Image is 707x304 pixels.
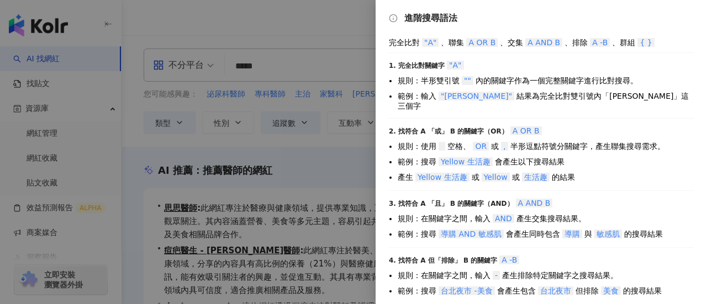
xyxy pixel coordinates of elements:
[493,271,500,280] span: -
[499,255,519,264] span: A -B
[439,92,514,100] span: "[PERSON_NAME]"
[637,38,654,47] span: { }
[389,37,694,48] div: 完全比對 、聯集 、交集 、排除 、群組
[594,230,622,238] span: 敏感肌
[516,199,553,207] span: A AND B
[522,173,550,182] span: 生活趣
[389,13,694,23] div: 進階搜尋語法
[601,286,621,295] span: 美食
[422,38,439,47] span: "A"
[493,214,514,223] span: AND
[538,286,573,295] span: 台北夜市
[466,38,498,47] span: A OR B
[439,286,495,295] span: 台北夜市 -美食
[398,213,694,224] li: 規則：在關鍵字之間，輸入 產生交集搜尋結果。
[398,270,694,281] li: 規則：在關鍵字之間，輸入 產生排除特定關鍵字之搜尋結果。
[415,173,469,182] span: Yellow 生活趣
[398,172,694,183] li: 產生 或 或 的結果
[439,230,504,238] span: 導購 AND 敏感肌
[398,228,694,239] li: 範例：搜尋 會產生同時包含 與 的搜尋結果
[398,75,694,86] li: 規則：半形雙引號 內的關鍵字作為一個完整關鍵字進行比對搜尋。
[473,142,489,151] span: OR
[501,142,508,151] span: ,
[439,157,493,166] span: Yellow 生活趣
[389,60,694,71] div: 1. 完全比對關鍵字
[562,230,582,238] span: 導購
[462,76,473,85] span: ""
[389,254,694,265] div: 4. 找符合 A 但「排除」 B 的關鍵字
[398,156,694,167] li: 範例：搜尋 會產生以下搜尋結果
[482,173,510,182] span: Yellow
[398,90,694,110] li: 範例：輸入 結果為完全比對雙引號內「[PERSON_NAME]」這三個字
[398,285,694,296] li: 範例：搜尋 會產生包含 但排除 的搜尋結果
[510,126,542,135] span: A OR B
[398,141,694,152] li: 規則：使用 空格、 或 半形逗點符號分關鍵字，產生聯集搜尋需求。
[525,38,562,47] span: A AND B
[389,198,694,209] div: 3. 找符合 A 「且」 B 的關鍵字（AND）
[590,38,610,47] span: A -B
[389,125,694,136] div: 2. 找符合 A 「或」 B 的關鍵字（OR）
[447,61,463,70] span: "A"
